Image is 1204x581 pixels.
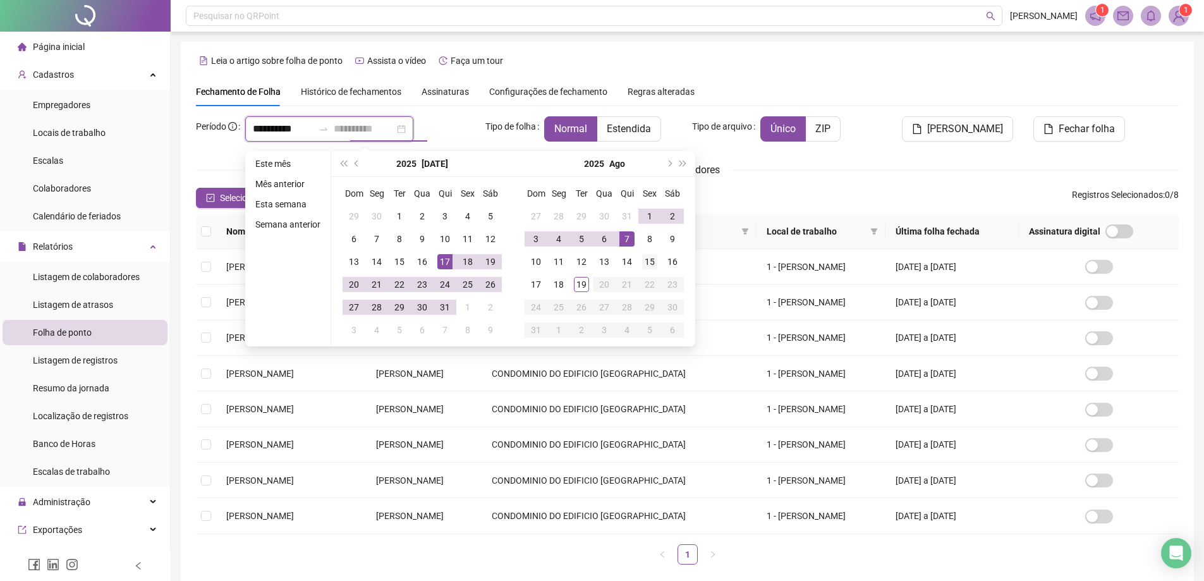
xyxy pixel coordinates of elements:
td: 2025-07-28 [547,205,570,228]
td: 2025-07-10 [434,228,456,250]
span: Colaboradores [33,183,91,193]
div: 18 [460,254,475,269]
td: [DATE] a [DATE] [885,427,1019,463]
div: 3 [597,322,612,338]
span: Calendário de feriados [33,211,121,221]
td: 1 - [PERSON_NAME] [757,249,885,284]
div: 5 [483,209,498,224]
span: Localização de registros [33,411,128,421]
td: 2025-07-24 [434,273,456,296]
div: 21 [619,277,635,292]
td: [DATE] a [DATE] [885,284,1019,320]
td: 2025-07-15 [388,250,411,273]
div: 22 [642,277,657,292]
span: Resumo da jornada [33,383,109,393]
td: 2025-08-06 [593,228,616,250]
span: Estendida [607,123,651,135]
td: 2025-07-04 [456,205,479,228]
td: 2025-08-01 [638,205,661,228]
td: 2025-07-29 [570,205,593,228]
div: 30 [665,300,680,315]
td: 2025-07-08 [388,228,411,250]
span: Histórico de fechamentos [301,87,401,97]
td: [DATE] a [DATE] [885,321,1019,356]
div: 13 [597,254,612,269]
th: Sex [638,182,661,205]
span: Único [770,123,796,135]
span: Escalas [33,156,63,166]
td: 2025-08-07 [434,319,456,341]
td: 2025-08-26 [570,296,593,319]
span: swap-right [319,124,329,134]
div: 9 [483,322,498,338]
span: info-circle [228,122,237,131]
div: 29 [346,209,362,224]
td: CONDOMINIO DO EDIFICIO [GEOGRAPHIC_DATA] [482,356,757,391]
span: Local de trabalho [767,224,865,238]
div: 3 [528,231,544,247]
div: 4 [619,322,635,338]
th: Qua [411,182,434,205]
td: 2025-08-05 [388,319,411,341]
span: Assista o vídeo [367,56,426,66]
span: mail [1117,10,1129,21]
span: Fechar folha [1059,121,1115,137]
div: 17 [528,277,544,292]
td: [PERSON_NAME] [366,463,481,498]
div: 31 [437,300,453,315]
div: 7 [619,231,635,247]
td: 2025-07-01 [388,205,411,228]
div: 2 [415,209,430,224]
td: [PERSON_NAME] [366,356,481,391]
td: 2025-07-09 [411,228,434,250]
div: 6 [346,231,362,247]
td: 2025-09-02 [570,319,593,341]
div: 4 [460,209,475,224]
td: 2025-08-19 [570,273,593,296]
div: 25 [551,300,566,315]
span: check-square [206,193,215,202]
button: month panel [609,151,625,176]
td: 2025-08-20 [593,273,616,296]
td: 2025-08-17 [525,273,547,296]
div: 15 [392,254,407,269]
td: 2025-08-04 [365,319,388,341]
span: export [18,525,27,534]
td: 2025-07-14 [365,250,388,273]
li: Esta semana [250,197,325,212]
span: filter [868,222,880,241]
td: 2025-08-07 [616,228,638,250]
div: 9 [415,231,430,247]
td: 2025-07-29 [388,296,411,319]
span: Listagem de colaboradores [33,272,140,282]
div: 14 [369,254,384,269]
td: 2025-07-16 [411,250,434,273]
td: 2025-09-04 [616,319,638,341]
div: 2 [665,209,680,224]
div: 29 [392,300,407,315]
button: prev-year [350,151,364,176]
div: 17 [437,254,453,269]
div: 15 [642,254,657,269]
td: 2025-08-05 [570,228,593,250]
td: 2025-07-31 [434,296,456,319]
div: 1 [460,300,475,315]
span: file [912,124,922,134]
span: file-text [199,56,208,65]
div: 5 [642,322,657,338]
div: 20 [346,277,362,292]
div: 26 [483,277,498,292]
span: right [709,551,717,558]
div: 20 [597,277,612,292]
td: 2025-07-11 [456,228,479,250]
div: 13 [346,254,362,269]
span: : 0 / 8 [1072,188,1179,208]
td: 1 - [PERSON_NAME] [757,391,885,427]
td: 1 - [PERSON_NAME] [757,356,885,391]
div: 28 [619,300,635,315]
span: user-add [18,70,27,79]
th: Qua [593,182,616,205]
td: 2025-08-21 [616,273,638,296]
span: Empregadores [33,100,90,110]
button: Fechar folha [1033,116,1125,142]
